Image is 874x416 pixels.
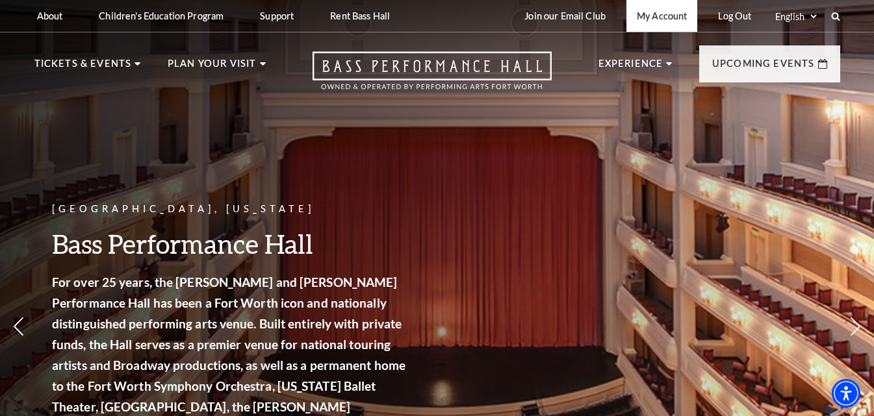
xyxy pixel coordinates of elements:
[99,10,224,21] p: Children's Education Program
[712,56,815,79] p: Upcoming Events
[37,10,63,21] p: About
[168,56,257,79] p: Plan Your Visit
[266,51,598,103] a: Open this option
[52,201,409,217] p: [GEOGRAPHIC_DATA], [US_STATE]
[330,10,390,21] p: Rent Bass Hall
[773,10,819,23] select: Select:
[34,56,132,79] p: Tickets & Events
[832,379,860,408] div: Accessibility Menu
[52,227,409,260] h3: Bass Performance Hall
[598,56,663,79] p: Experience
[260,10,294,21] p: Support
